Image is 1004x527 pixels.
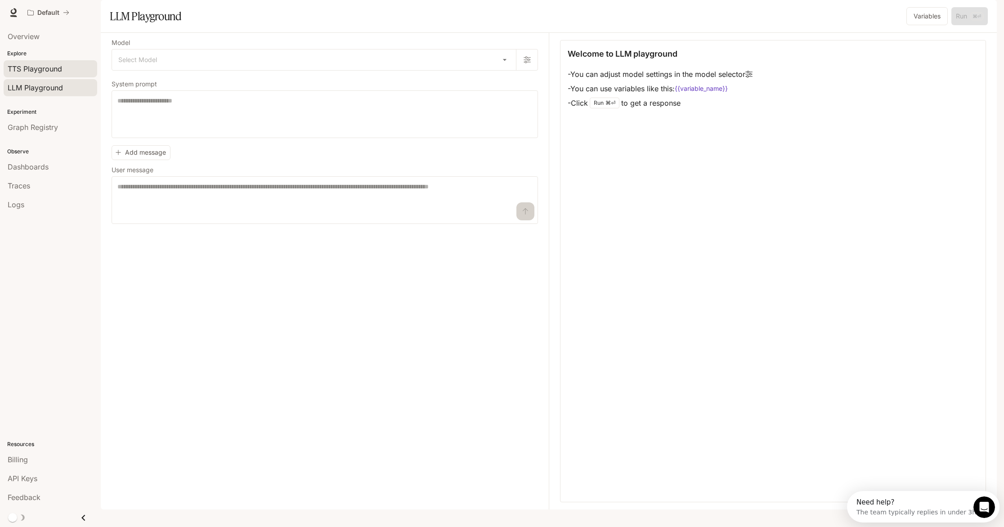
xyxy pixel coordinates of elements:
[906,7,948,25] button: Variables
[4,4,156,28] div: Open Intercom Messenger
[605,100,615,106] p: ⌘⏎
[568,96,753,110] li: - Click to get a response
[9,8,129,15] div: Need help?
[568,48,677,60] p: Welcome to LLM playground
[9,15,129,24] div: The team typically replies in under 3h
[847,491,1000,523] iframe: Intercom live chat discovery launcher
[112,145,170,160] button: Add message
[590,98,619,108] div: Run
[973,496,995,518] iframe: Intercom live chat
[112,167,153,173] p: User message
[112,40,130,46] p: Model
[37,9,59,17] p: Default
[118,55,157,64] span: Select Model
[112,49,516,70] div: Select Model
[110,7,181,25] h1: LLM Playground
[675,84,728,93] code: {{variable_name}}
[568,67,753,81] li: - You can adjust model settings in the model selector
[112,81,157,87] p: System prompt
[23,4,73,22] button: All workspaces
[568,81,753,96] li: - You can use variables like this:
